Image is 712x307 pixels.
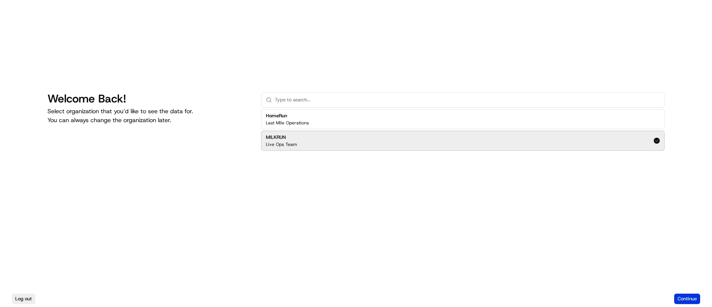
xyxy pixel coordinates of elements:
p: Select organization that you’d like to see the data for. You can always change the organization l... [47,107,249,125]
button: Continue [674,294,700,304]
button: Log out [12,294,35,304]
h2: MILKRUN [266,134,297,141]
p: Last Mile Operations [266,120,309,126]
div: Suggestions [261,108,665,152]
h1: Welcome Back! [47,92,249,105]
h2: HomeRun [266,112,309,119]
p: Live Ops Team [266,141,297,147]
input: Type to search... [275,92,660,107]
